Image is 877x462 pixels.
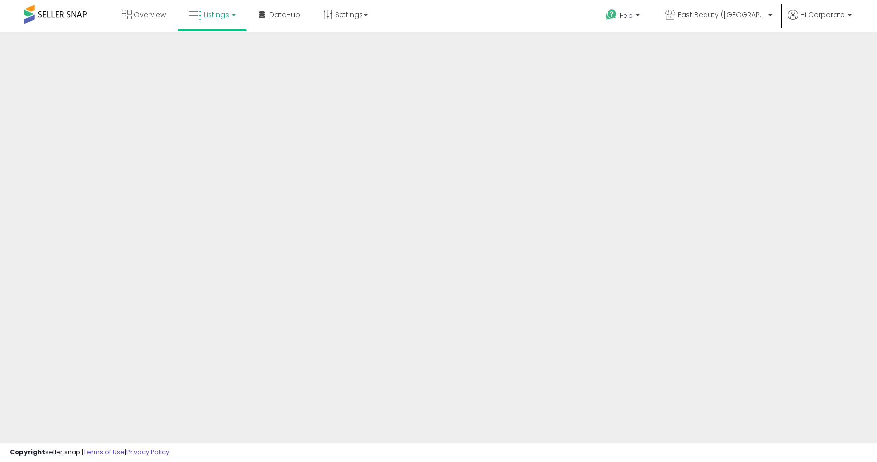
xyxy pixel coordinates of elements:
span: Help [620,11,633,19]
a: Help [598,1,649,32]
span: Fast Beauty ([GEOGRAPHIC_DATA]) [678,10,765,19]
a: Hi Corporate [788,10,852,32]
i: Get Help [605,9,617,21]
span: Hi Corporate [801,10,845,19]
span: Listings [204,10,229,19]
span: Overview [134,10,166,19]
span: DataHub [269,10,300,19]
